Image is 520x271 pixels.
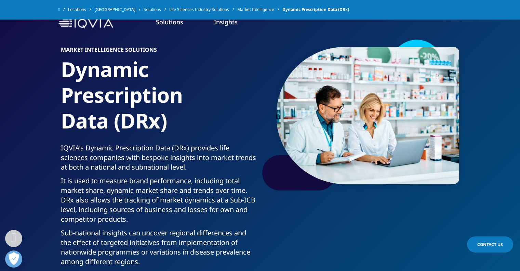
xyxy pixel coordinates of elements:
a: Insights [214,18,238,26]
img: 2862_pharmacist-using-laptop-while-colleague-takes-notes-in-pharmacy.jpg [276,47,459,184]
a: Contact Us [467,236,513,252]
p: It is used to measure brand performance, including total market share, dynamic market share and t... [61,176,257,228]
nav: Primary [116,8,462,40]
h6: Market Intelligence Solutions [61,47,257,57]
h1: Dynamic Prescription Data (DRx) [61,57,257,143]
button: Open Preferences [5,250,22,268]
p: IQVIA’s Dynamic Prescription Data (DRx) provides life sciences companies with bespoke insights in... [61,143,257,176]
p: Sub-national insights can uncover regional differences and the effect of targeted initiatives fro... [61,228,257,271]
img: IQVIA Healthcare Information Technology and Pharma Clinical Research Company [58,19,113,29]
a: Solutions [156,18,183,26]
span: Contact Us [477,242,503,247]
